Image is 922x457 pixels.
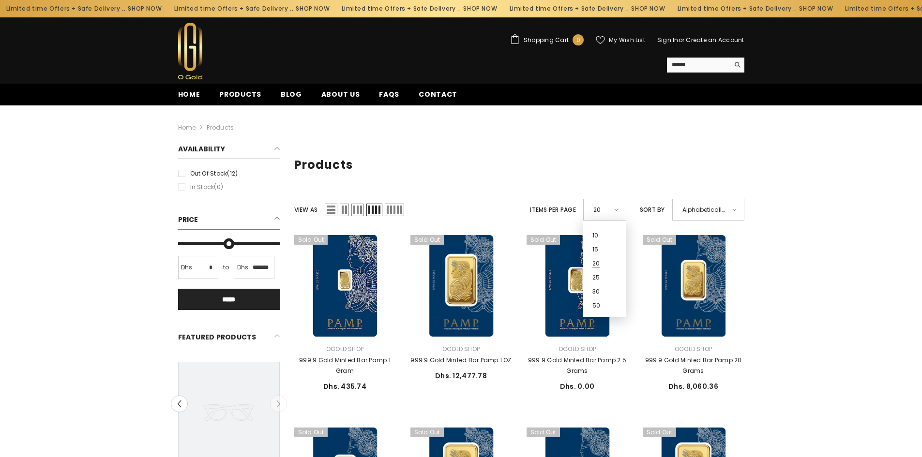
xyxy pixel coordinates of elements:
span: Grid 5 [385,204,404,216]
span: Dhs. 0.00 [560,382,595,391]
div: 20 [583,199,626,221]
span: or [679,36,684,44]
a: 999.9 Gold Minted Bar Pamp 20 Grams [643,235,744,337]
span: 25 [592,269,610,283]
a: SHOP NOW [463,3,497,14]
a: Ogold Shop [326,345,363,353]
a: Products [207,123,234,132]
span: 30 [592,283,610,297]
span: Sold out [527,235,560,245]
a: Contact [409,89,467,105]
span: Sold out [410,235,444,245]
button: Search [729,58,744,72]
a: Blog [271,89,312,105]
span: Grid 3 [351,204,364,216]
span: Products [219,89,261,99]
span: 0 [576,35,580,45]
label: View as [294,205,318,215]
span: Grid 4 [366,204,382,216]
h2: Featured Products [178,329,280,347]
a: My Wish List [596,36,645,44]
span: Dhs. [181,262,194,273]
img: Ogold Shop [178,23,202,79]
span: Sold out [643,235,677,245]
span: FAQs [379,89,399,99]
button: Previous [171,396,188,413]
label: Sort by [640,205,665,215]
a: About us [312,89,370,105]
span: 20 [593,203,607,217]
span: Dhs. 8,060.36 [668,382,718,391]
span: Sold out [527,428,560,437]
span: Home [178,89,200,99]
span: Grid 2 [340,204,349,216]
span: My Wish List [609,37,645,43]
a: FAQs [369,89,409,105]
div: Limited time Offers + Safe Delivery .. [167,1,335,16]
span: Shopping Cart [524,37,569,43]
span: Sold out [294,428,328,437]
a: Sign In [657,36,679,44]
summary: Search [667,58,744,73]
a: 999.9 Gold Minted Bar Pamp 1 Gram [294,355,396,376]
span: 10 [592,227,610,241]
span: Sold out [643,428,677,437]
span: Dhs. [237,262,250,273]
a: Home [168,89,210,105]
a: Create an Account [686,36,744,44]
span: Price [178,215,198,224]
span: (12) [227,169,238,177]
span: Sold out [294,235,328,245]
a: 999.9 Gold Minted Bar Pamp 2.5 Grams [527,355,628,376]
span: Sold out [410,428,444,437]
a: Ogold Shop [675,345,712,353]
a: SHOP NOW [799,3,832,14]
div: Alphabetically, A-Z [672,199,744,221]
a: Home [178,122,196,133]
a: 999.9 Gold Minted Bar Pamp 1 OZ [410,235,512,337]
div: Limited time Offers + Safe Delivery .. [670,1,838,16]
span: Contact [419,89,457,99]
a: Ogold Shop [559,345,596,353]
a: SHOP NOW [295,3,329,14]
div: Limited time Offers + Safe Delivery .. [335,1,503,16]
a: Ogold Shop [442,345,480,353]
span: Dhs. 435.74 [323,382,366,391]
span: 15 [592,241,610,255]
a: SHOP NOW [127,3,161,14]
a: 999.9 Gold Minted Bar Pamp 20 Grams [643,355,744,376]
label: Out of stock [178,168,280,179]
nav: breadcrumbs [178,105,744,136]
a: 999.9 Gold Minted Bar Pamp 1 Gram [294,235,396,337]
a: 999.9 Gold Minted Bar Pamp 2.5 Grams [527,235,628,337]
a: 999.9 Gold Minted Bar Pamp 1 OZ [410,355,512,366]
a: SHOP NOW [631,3,665,14]
label: Items per page [530,205,575,215]
div: Limited time Offers + Safe Delivery .. [503,1,671,16]
span: Blog [281,89,302,99]
span: Dhs. 12,477.78 [435,371,487,381]
h1: Products [294,158,744,172]
a: Shopping Cart [510,34,584,45]
span: About us [321,89,360,99]
span: List [325,204,337,216]
a: Products [210,89,271,105]
span: 50 [592,297,610,311]
span: Alphabetically, A-Z [682,203,726,217]
span: Availability [178,144,226,154]
span: to [220,262,232,273]
span: 20 [592,255,610,269]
